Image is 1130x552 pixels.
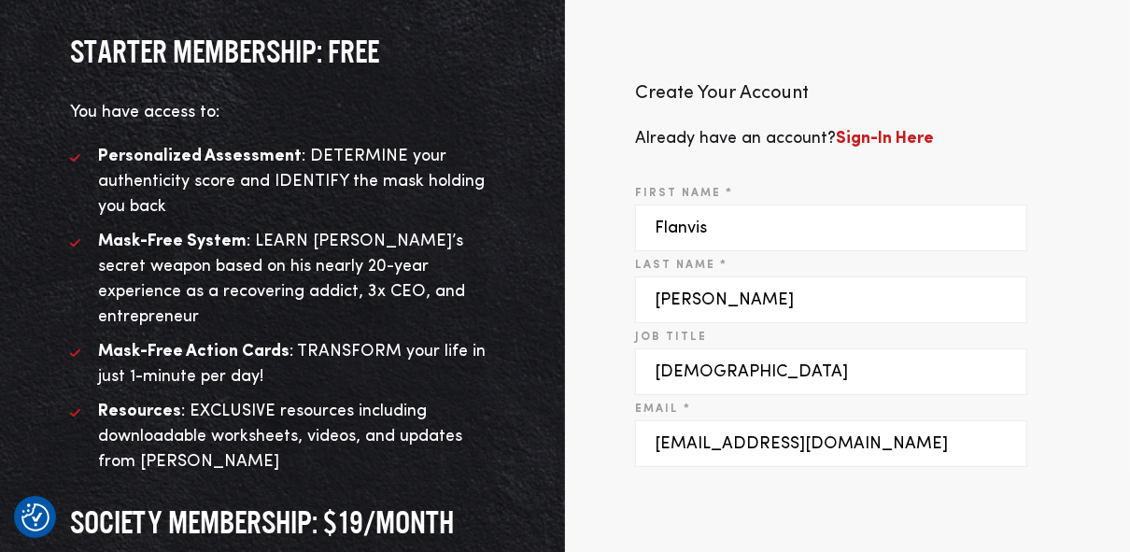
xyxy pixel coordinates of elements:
[98,148,485,215] span: : DETERMINE your authenticity score and IDENTIFY the mask holding you back
[635,276,1027,323] input: Last Name *
[635,329,707,346] label: Job Title
[21,503,49,531] button: Consent Preferences
[836,130,934,147] a: Sign-In Here
[70,502,495,543] h3: SOCIETY MEMBERSHIP: $19/month
[70,100,495,125] p: You have access to:
[635,185,733,202] label: First Name *
[98,403,181,419] strong: Resources
[635,84,809,103] span: Create Your Account
[98,233,465,325] span: : LEARN [PERSON_NAME]’s secret weapon based on his nearly 20-year experience as a recovering addi...
[98,233,247,249] strong: Mask-Free System
[98,148,302,164] strong: Personalized Assessment
[635,257,727,274] label: Last Name *
[21,503,49,531] img: Revisit consent button
[635,401,691,418] label: Email *
[98,403,462,470] span: : EXCLUSIVE resources including downloadable worksheets, videos, and updates from [PERSON_NAME]
[635,205,1027,251] input: First Name *
[635,348,1027,395] input: Job Title
[635,420,1027,467] input: Email *
[98,343,290,360] strong: Mask-Free Action Cards
[98,343,486,385] span: : TRANSFORM your life in just 1-minute per day!
[635,130,934,147] span: Already have an account?
[70,32,495,72] h3: STARTER MEMBERSHIP: FREE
